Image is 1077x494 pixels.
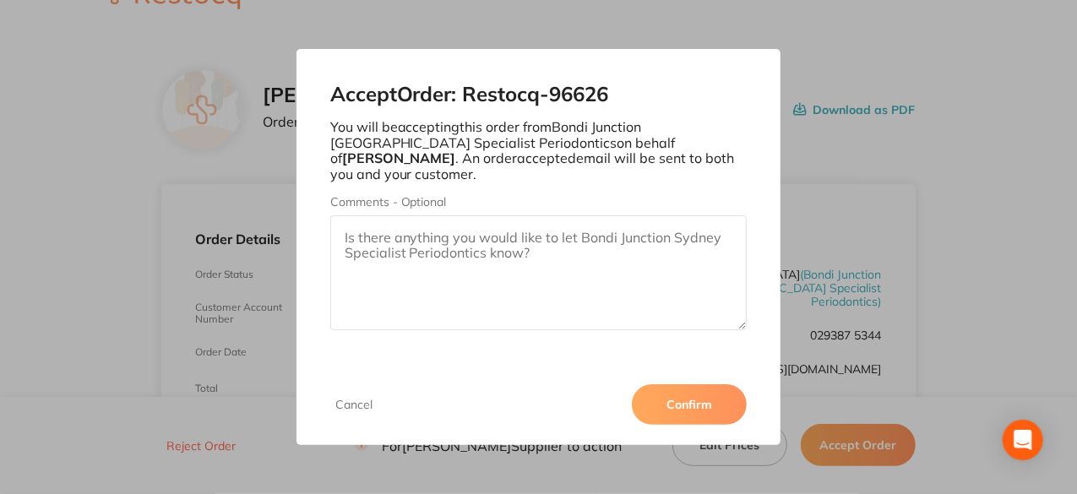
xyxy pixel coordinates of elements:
button: Cancel [330,397,378,412]
div: Open Intercom Messenger [1003,420,1043,460]
h2: Accept Order: Restocq- 96626 [330,83,748,106]
label: Comments - Optional [330,195,748,209]
p: You will be accepting this order from Bondi Junction [GEOGRAPHIC_DATA] Specialist Periodontics on... [330,119,748,182]
b: [PERSON_NAME] [342,149,456,166]
button: Confirm [632,384,747,425]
